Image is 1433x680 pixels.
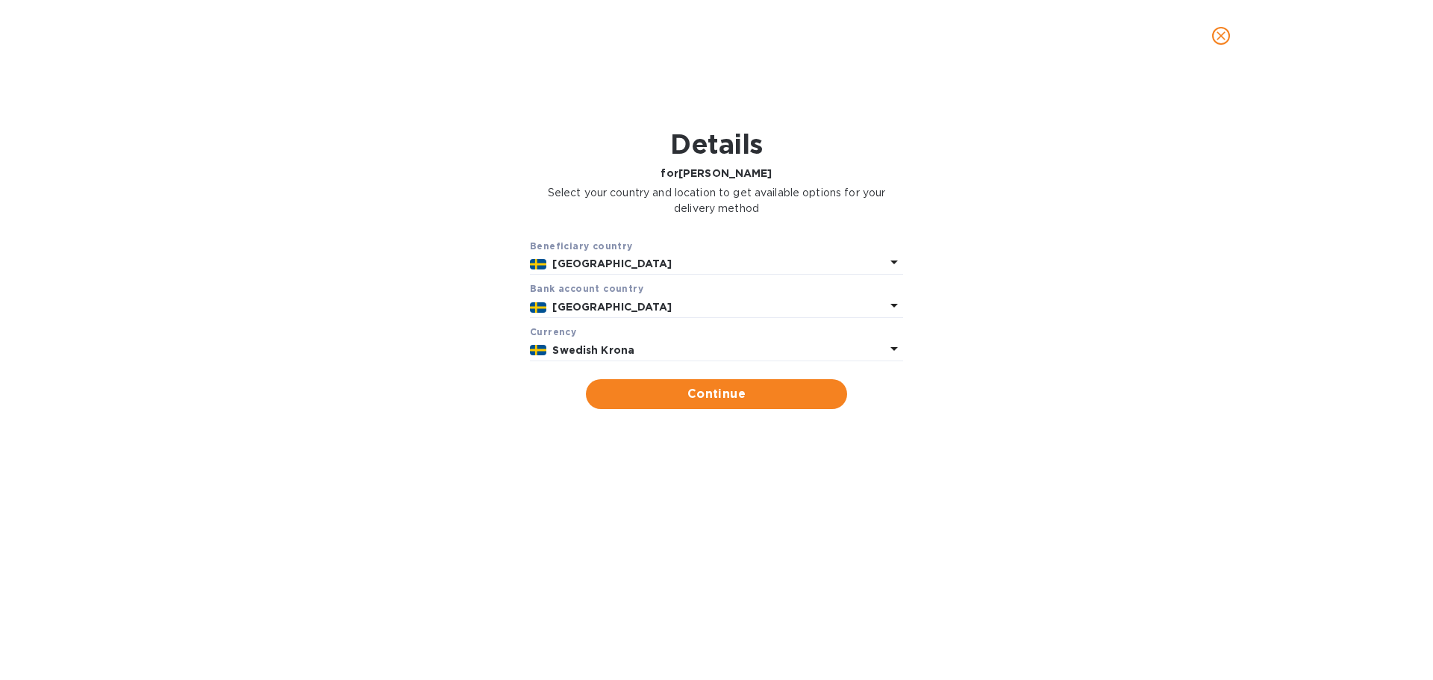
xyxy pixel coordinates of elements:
b: Swedish Krona [552,344,634,356]
b: [GEOGRAPHIC_DATA] [552,301,672,313]
b: [GEOGRAPHIC_DATA] [552,258,672,269]
button: close [1203,18,1239,54]
h1: Details [530,128,903,160]
b: Currency [530,326,576,337]
b: Beneficiary country [530,240,633,252]
b: Bank account cоuntry [530,283,643,294]
img: SEK [530,345,546,355]
button: Continue [586,379,847,409]
b: for [PERSON_NAME] [661,167,772,179]
span: Continue [598,385,835,403]
img: SE [530,259,546,269]
p: Select your country and location to get available options for your delivery method [530,185,903,216]
img: SE [530,302,546,313]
